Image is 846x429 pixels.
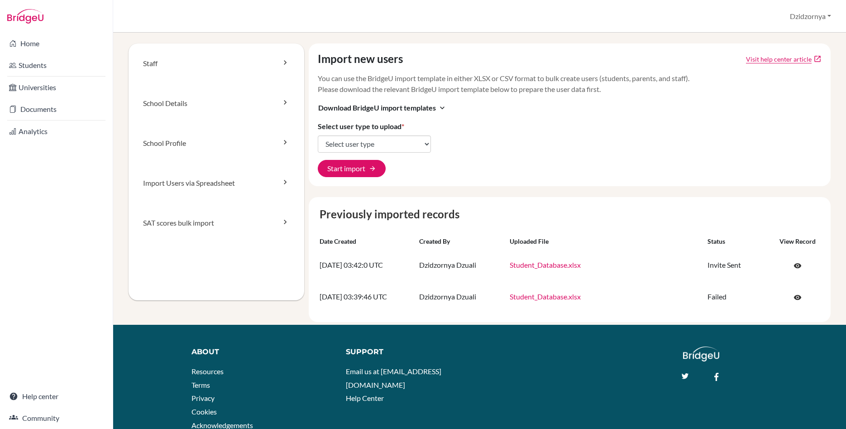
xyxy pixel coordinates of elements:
[510,292,581,301] a: Student_Database.xlsx
[506,233,704,250] th: Uploaded file
[129,203,304,243] a: SAT scores bulk import
[786,8,835,25] button: Dzidzornya
[793,294,802,302] span: visibility
[316,233,416,250] th: Date created
[2,122,111,140] a: Analytics
[510,260,581,269] a: Student_Database.xlsx
[2,78,111,96] a: Universities
[129,163,304,203] a: Import Users via Spreadsheet
[191,407,217,416] a: Cookies
[191,367,224,376] a: Resources
[318,53,403,66] h4: Import new users
[416,233,506,250] th: Created by
[191,394,215,402] a: Privacy
[784,257,811,274] a: Click to open the record on its current state
[318,73,822,95] p: You can use the BridgeU import template in either XLSX or CSV format to bulk create users (studen...
[191,347,325,357] div: About
[813,55,822,63] a: open_in_new
[318,102,447,114] button: Download BridgeU import templatesexpand_more
[2,387,111,405] a: Help center
[683,347,720,362] img: logo_white@2x-f4f0deed5e89b7ecb1c2cc34c3e3d731f90f0f143d5ea2071677605dd97b5244.png
[318,121,404,132] label: Select user type to upload
[318,102,436,113] span: Download BridgeU import templates
[129,83,304,123] a: School Details
[2,100,111,118] a: Documents
[346,347,470,357] div: Support
[369,165,376,172] span: arrow_forward
[346,367,441,389] a: Email us at [EMAIL_ADDRESS][DOMAIN_NAME]
[784,289,811,306] a: Click to open the record on its current state
[746,54,812,64] a: Click to open Tracking student registration article in a new tab
[316,206,823,222] caption: Previously imported records
[129,43,304,83] a: Staff
[793,262,802,270] span: visibility
[416,250,506,281] td: Dzidzornya Dzuali
[316,250,416,281] td: [DATE] 03:42:0 UTC
[7,9,43,24] img: Bridge-U
[2,409,111,427] a: Community
[129,123,304,163] a: School Profile
[2,56,111,74] a: Students
[318,160,386,177] button: Start import
[772,233,823,250] th: View record
[438,103,447,112] i: expand_more
[704,281,772,313] td: Failed
[704,250,772,281] td: Invite Sent
[704,233,772,250] th: Status
[316,281,416,313] td: [DATE] 03:39:46 UTC
[191,381,210,389] a: Terms
[416,281,506,313] td: Dzidzornya Dzuali
[346,394,384,402] a: Help Center
[2,34,111,53] a: Home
